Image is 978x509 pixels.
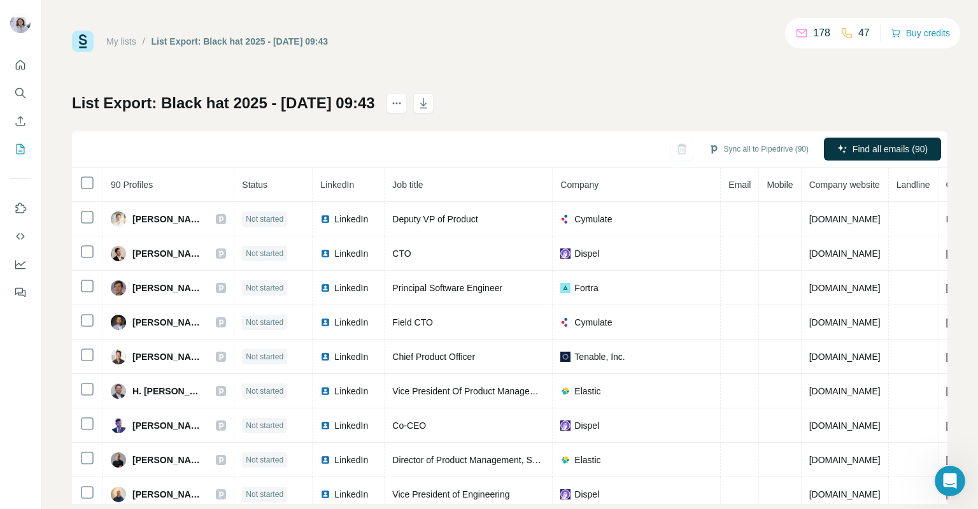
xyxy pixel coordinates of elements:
[10,197,31,220] button: Use Surfe on LinkedIn
[111,384,126,399] img: Avatar
[320,420,330,431] img: LinkedIn logo
[560,248,570,259] img: company-logo
[219,20,242,43] div: Close
[10,13,31,33] img: Avatar
[147,424,171,433] span: News
[809,317,881,327] span: [DOMAIN_NAME]
[392,386,549,396] span: Vice President Of Product Management
[574,282,598,294] span: Fortra
[574,350,625,363] span: Tenable, Inc.
[560,352,570,362] img: company-logo
[242,180,267,190] span: Status
[560,283,570,293] img: company-logo
[320,283,330,293] img: LinkedIn logo
[809,248,881,259] span: [DOMAIN_NAME]
[809,420,881,431] span: [DOMAIN_NAME]
[560,455,570,465] img: company-logo
[334,488,368,501] span: LinkedIn
[320,214,330,224] img: LinkedIn logo
[10,225,31,248] button: Use Surfe API
[809,352,881,362] span: [DOMAIN_NAME]
[10,253,31,276] button: Dashboard
[213,424,233,433] span: Help
[111,487,126,502] img: Avatar
[106,36,136,47] a: My lists
[246,385,283,397] span: Not started
[574,316,612,329] span: Cymulate
[111,246,126,261] img: Avatar
[946,214,968,224] span: Israel
[72,31,94,52] img: Surfe Logo
[728,180,751,190] span: Email
[386,93,407,113] button: actions
[111,180,153,190] span: 90 Profiles
[560,317,570,327] img: company-logo
[17,424,46,433] span: Home
[574,385,600,398] span: Elastic
[935,466,965,496] iframe: Intercom live chat
[320,352,330,362] img: LinkedIn logo
[809,489,881,499] span: [DOMAIN_NAME]
[813,25,830,41] p: 178
[74,424,118,433] span: Messages
[64,392,127,443] button: Messages
[127,392,191,443] button: News
[334,419,368,432] span: LinkedIn
[132,247,203,260] span: [PERSON_NAME]
[560,386,570,396] img: company-logo
[132,316,203,329] span: [PERSON_NAME]
[152,35,328,48] div: List Export: Black hat 2025 - [DATE] 09:43
[392,317,433,327] span: Field CTO
[132,454,203,466] span: [PERSON_NAME]
[191,392,255,443] button: Help
[10,54,31,76] button: Quick start
[10,138,31,161] button: My lists
[560,489,570,499] img: company-logo
[111,211,126,227] img: Avatar
[246,317,283,328] span: Not started
[392,489,509,499] span: Vice President of Engineering
[700,140,818,159] button: Sync all to Pipedrive (90)
[10,110,31,133] button: Enrich CSV
[392,420,426,431] span: Co-CEO
[111,280,126,296] img: Avatar
[809,214,881,224] span: [DOMAIN_NAME]
[10,82,31,104] button: Search
[132,385,203,398] span: H. [PERSON_NAME]
[132,419,203,432] span: [PERSON_NAME]
[574,247,599,260] span: Dispel
[560,420,570,431] img: company-logo
[809,455,881,465] span: [DOMAIN_NAME]
[132,213,203,226] span: [PERSON_NAME]
[320,489,330,499] img: LinkedIn logo
[560,180,599,190] span: Company
[896,180,930,190] span: Landline
[246,213,283,225] span: Not started
[824,138,941,161] button: Find all emails (90)
[334,282,368,294] span: LinkedIn
[946,180,977,190] span: Country
[334,350,368,363] span: LinkedIn
[246,351,283,362] span: Not started
[767,180,793,190] span: Mobile
[132,282,203,294] span: [PERSON_NAME]
[111,418,126,433] img: Avatar
[392,180,423,190] span: Job title
[143,35,145,48] li: /
[320,248,330,259] img: LinkedIn logo
[334,316,368,329] span: LinkedIn
[246,248,283,259] span: Not started
[246,454,283,466] span: Not started
[392,455,711,465] span: Director of Product Management, Security - Generative AI And Machine Learning
[392,248,411,259] span: CTO
[574,213,612,226] span: Cymulate
[132,488,203,501] span: [PERSON_NAME]
[334,213,368,226] span: LinkedIn
[560,214,570,224] img: company-logo
[334,385,368,398] span: LinkedIn
[574,419,599,432] span: Dispel
[334,454,368,466] span: LinkedIn
[392,283,502,293] span: Principal Software Engineer
[10,281,31,304] button: Feedback
[858,25,870,41] p: 47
